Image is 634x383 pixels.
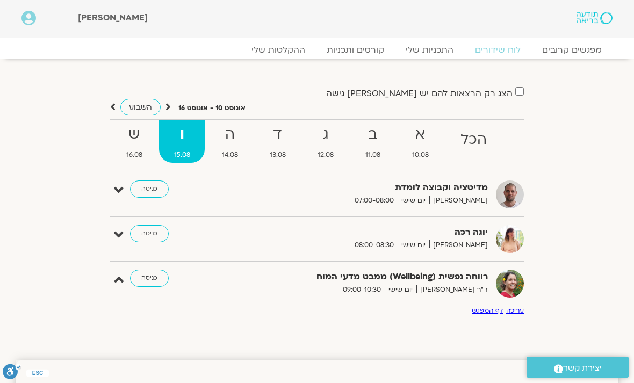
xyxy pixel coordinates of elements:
span: יום שישי [398,240,429,251]
span: 16.08 [111,149,157,161]
span: 12.08 [302,149,348,161]
span: השבוע [129,102,152,112]
strong: א [397,122,443,147]
a: כניסה [130,225,169,242]
strong: ש [111,122,157,147]
a: הכל [445,120,501,163]
a: עריכה [506,306,524,315]
span: 14.08 [207,149,253,161]
strong: הכל [445,128,501,152]
span: 07:00-08:00 [351,195,398,206]
span: 09:00-10:30 [339,284,385,295]
span: 08:00-08:30 [351,240,398,251]
a: ה14.08 [207,120,253,163]
a: ו15.08 [159,120,205,163]
a: ב11.08 [350,120,395,163]
strong: ג [302,122,348,147]
span: ד"ר [PERSON_NAME] [416,284,488,295]
strong: ה [207,122,253,147]
a: יצירת קשר [527,357,629,378]
strong: ד [255,122,300,147]
a: כניסה [130,270,169,287]
span: יצירת קשר [563,361,602,375]
span: 13.08 [255,149,300,161]
a: ההקלטות שלי [241,45,316,55]
span: [PERSON_NAME] [429,195,488,206]
span: יום שישי [398,195,429,206]
strong: ב [350,122,395,147]
label: הצג רק הרצאות להם יש [PERSON_NAME] גישה [326,89,513,98]
a: א10.08 [397,120,443,163]
span: 10.08 [397,149,443,161]
strong: ו [159,122,205,147]
span: 15.08 [159,149,205,161]
strong: מדיטציה וקבוצה לומדת [257,180,488,195]
a: השבוע [120,99,161,115]
span: יום שישי [385,284,416,295]
p: אוגוסט 10 - אוגוסט 16 [178,103,246,114]
a: כניסה [130,180,169,198]
span: [PERSON_NAME] [429,240,488,251]
a: קורסים ותכניות [316,45,395,55]
strong: יוגה רכה [257,225,488,240]
strong: רווחה נפשית (Wellbeing) ממבט מדעי המוח [257,270,488,284]
a: דף המפגש [472,306,503,315]
span: [PERSON_NAME] [78,12,148,24]
a: התכניות שלי [395,45,464,55]
a: ש16.08 [111,120,157,163]
a: לוח שידורים [464,45,531,55]
a: מפגשים קרובים [531,45,613,55]
nav: Menu [21,45,613,55]
a: ג12.08 [302,120,348,163]
span: 11.08 [350,149,395,161]
a: ד13.08 [255,120,300,163]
